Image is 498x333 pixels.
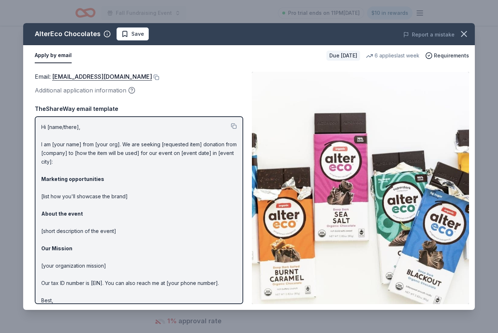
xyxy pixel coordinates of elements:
[41,123,237,313] p: Hi [name/there], I am [your name] from [your org]. We are seeking [requested item] donation from ...
[117,27,149,40] button: Save
[35,104,243,113] div: TheShareWay email template
[41,211,83,217] strong: About the event
[131,30,144,38] span: Save
[252,72,469,304] img: Image for AlterEco Chocolates
[41,176,104,182] strong: Marketing opportunities
[52,72,152,81] a: [EMAIL_ADDRESS][DOMAIN_NAME]
[425,51,469,60] button: Requirements
[326,51,360,61] div: Due [DATE]
[35,73,152,80] span: Email :
[35,48,72,63] button: Apply by email
[403,30,455,39] button: Report a mistake
[366,51,419,60] div: 6 applies last week
[41,245,72,251] strong: Our Mission
[434,51,469,60] span: Requirements
[35,28,101,40] div: AlterEco Chocolates
[35,86,243,95] div: Additional application information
